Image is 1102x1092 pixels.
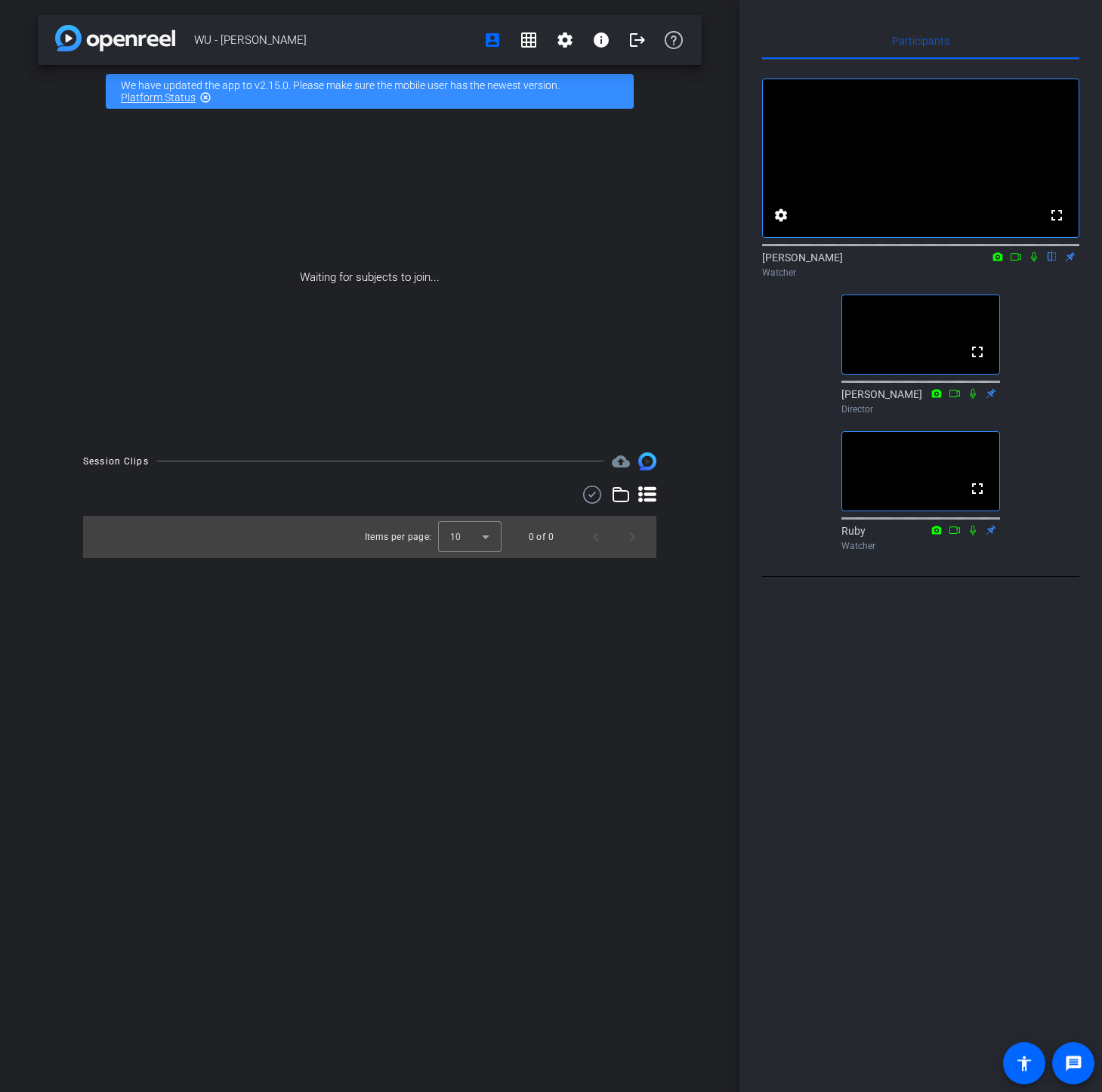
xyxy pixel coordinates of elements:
mat-icon: cloud_upload [612,452,630,470]
img: Session clips [638,452,656,470]
mat-icon: fullscreen [1048,206,1066,224]
mat-icon: fullscreen [968,480,986,498]
div: We have updated the app to v2.15.0. Please make sure the mobile user has the newest version. [106,74,634,109]
div: Items per page: [365,529,432,544]
img: app-logo [55,25,175,51]
div: 0 of 0 [529,529,554,544]
mat-icon: settings [772,206,790,224]
div: Director [841,403,1000,416]
div: Watcher [841,539,1000,553]
mat-icon: logout [628,31,647,49]
div: Waiting for subjects to join... [38,118,702,437]
button: Next page [614,519,650,555]
mat-icon: accessibility [1015,1054,1033,1072]
span: Destinations for your clips [612,452,630,470]
mat-icon: settings [556,31,574,49]
mat-icon: grid_on [520,31,538,49]
div: [PERSON_NAME] [762,250,1079,279]
span: Participants [892,35,949,46]
div: Ruby [841,523,1000,553]
div: Watcher [762,266,1079,279]
span: WU - [PERSON_NAME] [194,25,474,55]
mat-icon: account_box [483,31,502,49]
mat-icon: fullscreen [968,343,986,361]
a: Platform Status [121,91,196,103]
div: Session Clips [83,454,149,469]
mat-icon: flip [1043,249,1061,263]
div: [PERSON_NAME] [841,387,1000,416]
button: Previous page [578,519,614,555]
mat-icon: highlight_off [199,91,211,103]
mat-icon: info [592,31,610,49]
mat-icon: message [1064,1054,1082,1072]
